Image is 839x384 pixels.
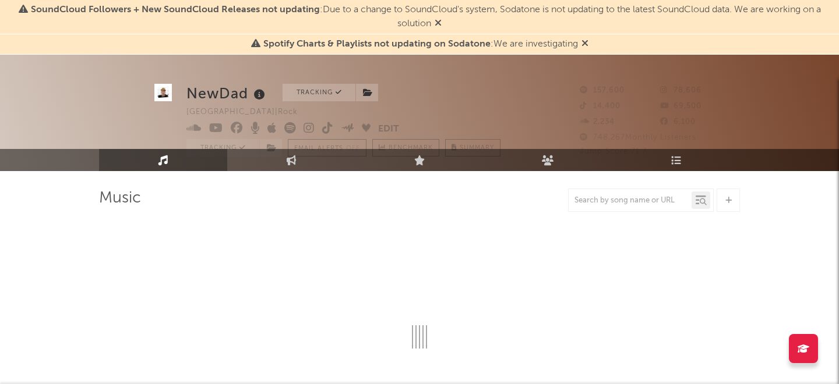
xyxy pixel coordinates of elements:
[263,40,491,49] span: Spotify Charts & Playlists not updating on Sodatone
[435,19,442,29] span: Dismiss
[31,5,821,29] span: : Due to a change to SoundCloud's system, Sodatone is not updating to the latest SoundCloud data....
[186,105,311,119] div: [GEOGRAPHIC_DATA] | Rock
[660,87,701,94] span: 78,606
[580,134,696,141] span: 748,267 Monthly Listeners
[581,40,588,49] span: Dismiss
[186,139,259,157] button: Tracking
[445,139,500,157] button: Summary
[31,5,320,15] span: SoundCloud Followers + New SoundCloud Releases not updating
[263,40,578,49] span: : We are investigating
[288,139,366,157] button: Email AlertsOff
[389,141,433,155] span: Benchmark
[372,139,439,157] a: Benchmark
[346,145,360,152] em: Off
[186,84,268,103] div: NewDad
[580,102,621,110] span: 14,400
[378,122,399,137] button: Edit
[569,196,692,205] input: Search by song name or URL
[460,145,494,151] span: Summary
[660,118,696,126] span: 6,100
[580,118,615,126] span: 2,234
[580,87,625,94] span: 157,600
[660,102,701,110] span: 69,500
[283,84,355,101] button: Tracking
[580,148,647,155] span: Jump Score: 71.7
